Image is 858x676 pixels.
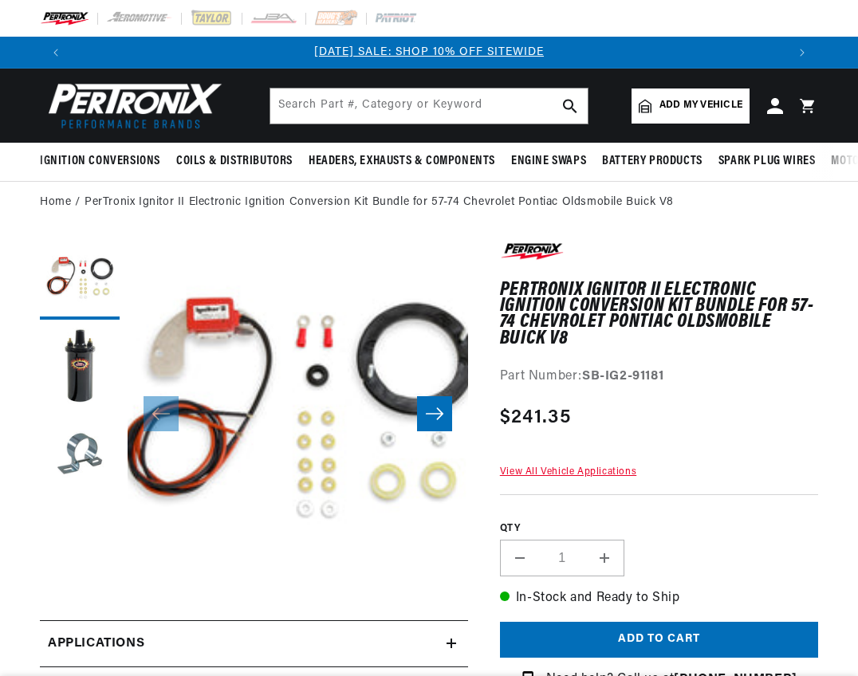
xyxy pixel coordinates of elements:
button: Translation missing: en.sections.announcements.previous_announcement [40,37,72,69]
a: Home [40,194,71,211]
label: QTY [500,522,818,536]
button: Load image 2 in gallery view [40,328,120,407]
button: Translation missing: en.sections.announcements.next_announcement [786,37,818,69]
div: 1 of 3 [72,44,786,61]
nav: breadcrumbs [40,194,818,211]
span: $241.35 [500,403,571,432]
span: Battery Products [602,153,703,170]
h1: PerTronix Ignitor II Electronic Ignition Conversion Kit Bundle for 57-74 Chevrolet Pontiac Oldsmo... [500,282,818,348]
a: [DATE] SALE: SHOP 10% OFF SITEWIDE [314,46,544,58]
a: Add my vehicle [632,88,750,124]
a: View All Vehicle Applications [500,467,636,477]
a: PerTronix Ignitor II Electronic Ignition Conversion Kit Bundle for 57-74 Chevrolet Pontiac Oldsmo... [85,194,674,211]
button: search button [553,88,588,124]
summary: Engine Swaps [503,143,594,180]
img: Pertronix [40,78,223,133]
strong: SB-IG2-91181 [582,370,663,383]
button: Slide left [144,396,179,431]
span: Engine Swaps [511,153,586,170]
button: Load image 1 in gallery view [40,240,120,320]
a: Applications [40,620,468,668]
span: Applications [48,634,144,654]
span: Ignition Conversions [40,153,160,170]
summary: Headers, Exhausts & Components [301,143,503,180]
summary: Coils & Distributors [168,143,301,180]
summary: Spark Plug Wires [710,143,824,180]
div: Announcement [72,44,786,61]
media-gallery: Gallery Viewer [40,240,468,588]
summary: Battery Products [594,143,710,180]
span: Spark Plug Wires [718,153,816,170]
button: Slide right [417,396,452,431]
input: Search Part #, Category or Keyword [270,88,588,124]
span: Add my vehicle [659,98,742,113]
span: Headers, Exhausts & Components [309,153,495,170]
p: In-Stock and Ready to Ship [500,588,818,609]
button: Load image 3 in gallery view [40,415,120,495]
span: Coils & Distributors [176,153,293,170]
button: Add to cart [500,622,818,658]
div: Part Number: [500,367,818,387]
summary: Ignition Conversions [40,143,168,180]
